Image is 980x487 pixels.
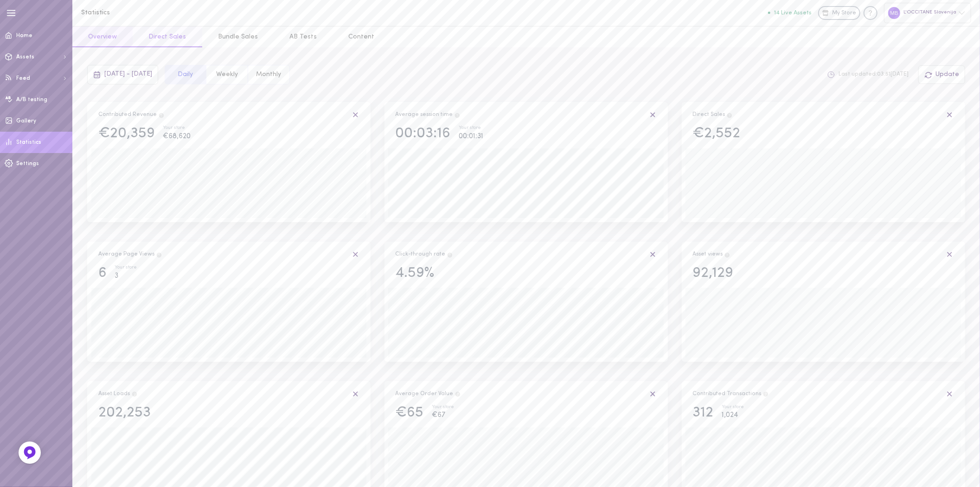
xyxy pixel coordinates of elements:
[206,65,248,84] button: Weekly
[98,250,162,259] div: Average Page Views
[818,6,860,20] a: My Store
[98,390,138,398] div: Asset Loads
[455,391,461,397] span: Average order value of visitors who engage with a Dialogue asset
[16,118,36,124] span: Gallery
[722,405,744,410] div: Your store
[115,265,137,270] div: Your store
[163,126,191,131] div: Your store
[163,131,191,142] div: €68,620
[395,265,434,282] div: 4.59%
[98,111,165,119] div: Contributed Revenue
[248,65,290,84] button: Monthly
[395,390,461,398] div: Average Order Value
[722,410,744,421] div: 1,024
[98,265,107,282] div: 6
[274,26,333,47] button: AB Tests
[724,251,730,257] span: Number of times visitors viewed Dialogue Assets
[16,97,47,103] span: A/B testing
[16,161,39,167] span: Settings
[768,10,818,16] a: 14 Live Assets
[81,9,234,16] h1: Statistics
[432,410,454,421] div: €67
[692,390,769,398] div: Contributed Transactions
[726,112,733,117] span: Total sales from users who clicked on a product through Dialogue assets, and purchased the exact ...
[692,405,713,421] div: 312
[762,391,769,397] span: Transactions from visitors who interacted with Dialogue assets
[16,140,41,145] span: Statistics
[692,250,730,259] div: Asset views
[98,405,151,421] div: 202,253
[72,26,133,47] button: Overview
[23,446,37,460] img: Feedback Button
[131,391,138,397] span: Number of times that users visited pages that have Dialogue assets in them
[447,251,453,257] span: Clicks/Views<br/><br/>The percentage of visitors that clicked on Dialogue Assets out of the numbe...
[395,250,453,259] div: Click-through rate
[395,405,423,421] div: €65
[158,112,165,117] span: Revenue from visitors who interacted with Dialogue assets
[16,54,34,60] span: Assets
[133,26,202,47] button: Direct Sales
[115,270,137,282] div: 3
[692,111,733,119] div: Direct Sales
[768,10,812,16] button: 14 Live Assets
[459,131,483,142] div: 00:01:31
[395,126,450,142] div: 00:03:16
[454,112,461,117] span: Time spent on site by visitors who engage with Dialogue asset
[936,71,960,78] span: Update
[459,126,483,131] div: Your store
[832,9,856,18] span: My Store
[16,76,30,81] span: Feed
[156,251,162,257] span: The average amount of page views of visitors who interacted with Dialogue assets compared to all ...
[98,126,155,142] div: €20,359
[16,33,32,38] span: Home
[864,6,878,20] div: Knowledge center
[333,26,390,47] button: Content
[692,265,733,282] div: 92,129
[165,65,206,84] button: Daily
[692,126,740,142] div: €2,552
[839,70,909,78] span: Last updated : 03:51[DATE]
[104,70,152,77] span: [DATE] - [DATE]
[395,111,461,119] div: Average session time
[884,3,971,23] div: L'OCCITANE Slovenija
[432,405,454,410] div: Your store
[202,26,274,47] button: Bundle Sales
